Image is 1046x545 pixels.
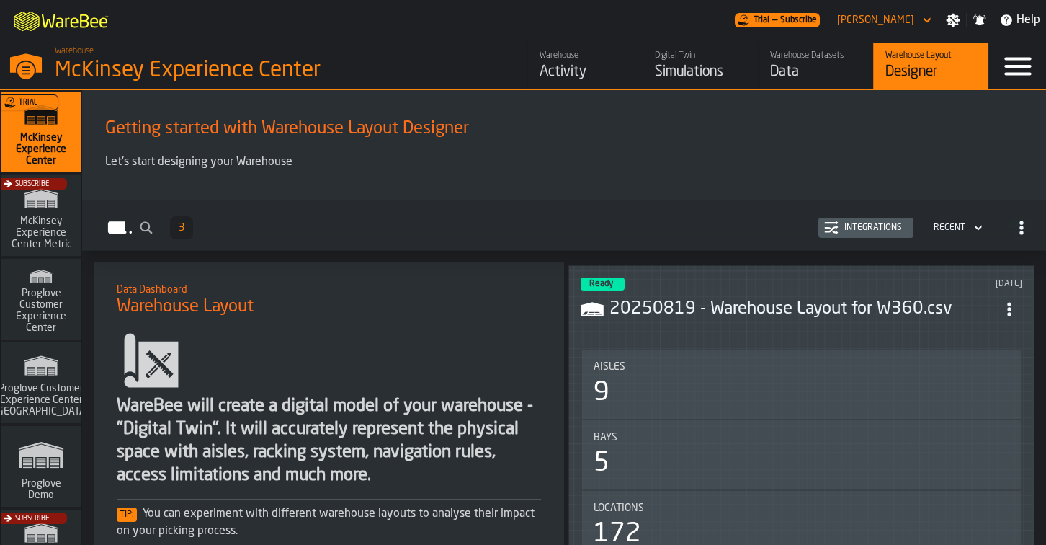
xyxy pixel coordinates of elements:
div: Title [594,432,1009,443]
div: status-3 2 [581,278,625,291]
div: DropdownMenuValue-4 [934,223,965,233]
a: link-to-/wh/i/99265d59-bd42-4a33-a5fd-483dee362034/data [758,43,873,89]
a: link-to-/wh/i/99265d59-bd42-4a33-a5fd-483dee362034/pricing/ [735,13,820,27]
span: Subscribe [15,515,49,523]
div: Warehouse [540,50,631,61]
div: WareBee will create a digital model of your warehouse - "Digital Twin". It will accurately repres... [117,395,541,487]
span: — [772,15,777,25]
div: McKinsey Experience Center [55,58,444,84]
div: Warehouse Datasets [770,50,862,61]
div: 9 [594,378,609,407]
div: Digital Twin [655,50,746,61]
a: link-to-/wh/i/b725f59e-a7b8-4257-9acf-85a504d5909c/simulations [1,342,81,426]
span: Warehouse Layout [117,296,254,319]
span: Subscribe [780,15,817,25]
p: Let's start designing your Warehouse [105,154,1023,171]
h3: 20250819 - Warehouse Layout for W360.csv [609,298,996,321]
div: 5 [594,449,609,478]
div: Title [594,361,1009,373]
label: button-toggle-Notifications [967,13,993,27]
div: ItemListCard- [82,90,1046,200]
div: Activity [540,62,631,82]
span: Proglove Demo [6,478,76,501]
div: Updated: 8/19/2025, 2:16:36 PM Created: 8/19/2025, 2:16:23 PM [825,279,1022,289]
div: DropdownMenuValue-Joe Ramos [831,12,934,29]
div: stat-Aisles [582,350,1021,419]
div: DropdownMenuValue-Joe Ramos [837,14,914,26]
div: title-Warehouse Layout [105,274,553,326]
label: button-toggle-Menu [989,43,1046,89]
div: Menu Subscription [735,13,820,27]
h2: Sub Title [117,281,541,296]
span: Subscribe [15,180,49,188]
div: Integrations [839,223,908,233]
div: Warehouse Layout [885,50,977,61]
a: link-to-/wh/i/e36b03eb-bea5-40ab-83a2-6422b9ded721/simulations [1,426,81,510]
a: link-to-/wh/i/ad8a128b-0962-41b6-b9c5-f48cc7973f93/simulations [1,259,81,342]
div: Title [594,502,1009,514]
button: button-Integrations [818,218,913,238]
h2: button-Layouts [82,200,1046,251]
div: ButtonLoadMore-Load More-Prev-First-Last [164,216,199,239]
span: Proglove Customer Experience Center [6,288,76,334]
div: Data [770,62,862,82]
span: Aisles [594,361,625,373]
a: link-to-/wh/i/99265d59-bd42-4a33-a5fd-483dee362034/simulations [1,92,81,175]
div: Simulations [655,62,746,82]
a: link-to-/wh/i/c13051dd-b910-4026-8be2-a53d27c1af1d/simulations [1,175,81,259]
a: link-to-/wh/i/99265d59-bd42-4a33-a5fd-483dee362034/simulations [643,43,758,89]
div: You can experiment with different warehouse layouts to analyse their impact on your picking process. [117,505,541,540]
span: Bays [594,432,617,443]
a: link-to-/wh/i/99265d59-bd42-4a33-a5fd-483dee362034/feed/ [527,43,643,89]
span: Ready [589,280,613,288]
div: title-Getting started with Warehouse Layout Designer [94,102,1034,154]
div: stat-Bays [582,420,1021,489]
span: Getting started with Warehouse Layout Designer [105,118,469,141]
span: Help [1016,12,1040,29]
span: Locations [594,502,644,514]
span: Trial [754,15,769,25]
span: Tip: [117,508,137,522]
span: Trial [19,99,37,107]
span: Warehouse [55,46,94,56]
label: button-toggle-Help [993,12,1046,29]
label: button-toggle-Settings [940,13,966,27]
div: Designer [885,62,977,82]
h2: Sub Title [105,115,1023,118]
a: link-to-/wh/i/99265d59-bd42-4a33-a5fd-483dee362034/designer [873,43,988,89]
span: 3 [179,223,184,233]
div: DropdownMenuValue-4 [928,219,985,236]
